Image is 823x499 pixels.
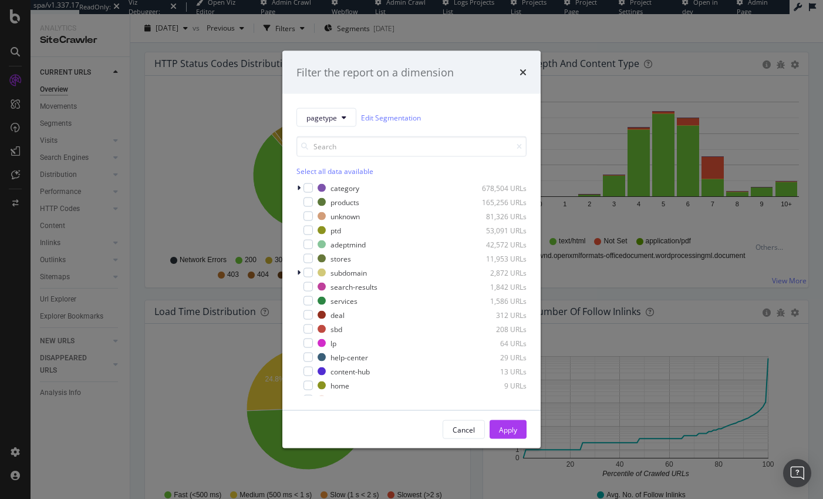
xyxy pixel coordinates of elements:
[499,424,517,434] div: Apply
[469,380,527,390] div: 9 URLs
[296,136,527,157] input: Search
[783,459,811,487] div: Open Intercom Messenger
[469,296,527,306] div: 1,586 URLs
[469,267,527,277] div: 2,872 URLs
[469,183,527,193] div: 678,504 URLs
[469,366,527,376] div: 13 URLs
[296,166,527,176] div: Select all data available
[296,108,356,127] button: pagetype
[453,424,475,434] div: Cancel
[330,296,357,306] div: services
[282,51,541,448] div: modal
[330,183,359,193] div: category
[330,253,351,263] div: stores
[330,352,368,362] div: help-center
[330,225,341,235] div: ptd
[469,211,527,221] div: 81,326 URLs
[469,324,527,334] div: 208 URLs
[330,324,342,334] div: sbd
[330,338,336,348] div: lp
[469,197,527,207] div: 165,256 URLs
[469,239,527,249] div: 42,572 URLs
[330,310,345,320] div: deal
[469,352,527,362] div: 29 URLs
[330,197,359,207] div: products
[490,420,527,439] button: Apply
[469,282,527,292] div: 1,842 URLs
[469,253,527,263] div: 11,953 URLs
[330,267,367,277] div: subdomain
[330,282,377,292] div: search-results
[330,380,349,390] div: home
[330,239,366,249] div: adeptmind
[296,65,454,80] div: Filter the report on a dimension
[330,394,356,404] div: printing
[443,420,485,439] button: Cancel
[306,112,337,122] span: pagetype
[361,111,421,123] a: Edit Segmentation
[469,394,527,404] div: 4 URLs
[330,366,370,376] div: content-hub
[330,211,360,221] div: unknown
[520,65,527,80] div: times
[469,338,527,348] div: 64 URLs
[469,310,527,320] div: 312 URLs
[469,225,527,235] div: 53,091 URLs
